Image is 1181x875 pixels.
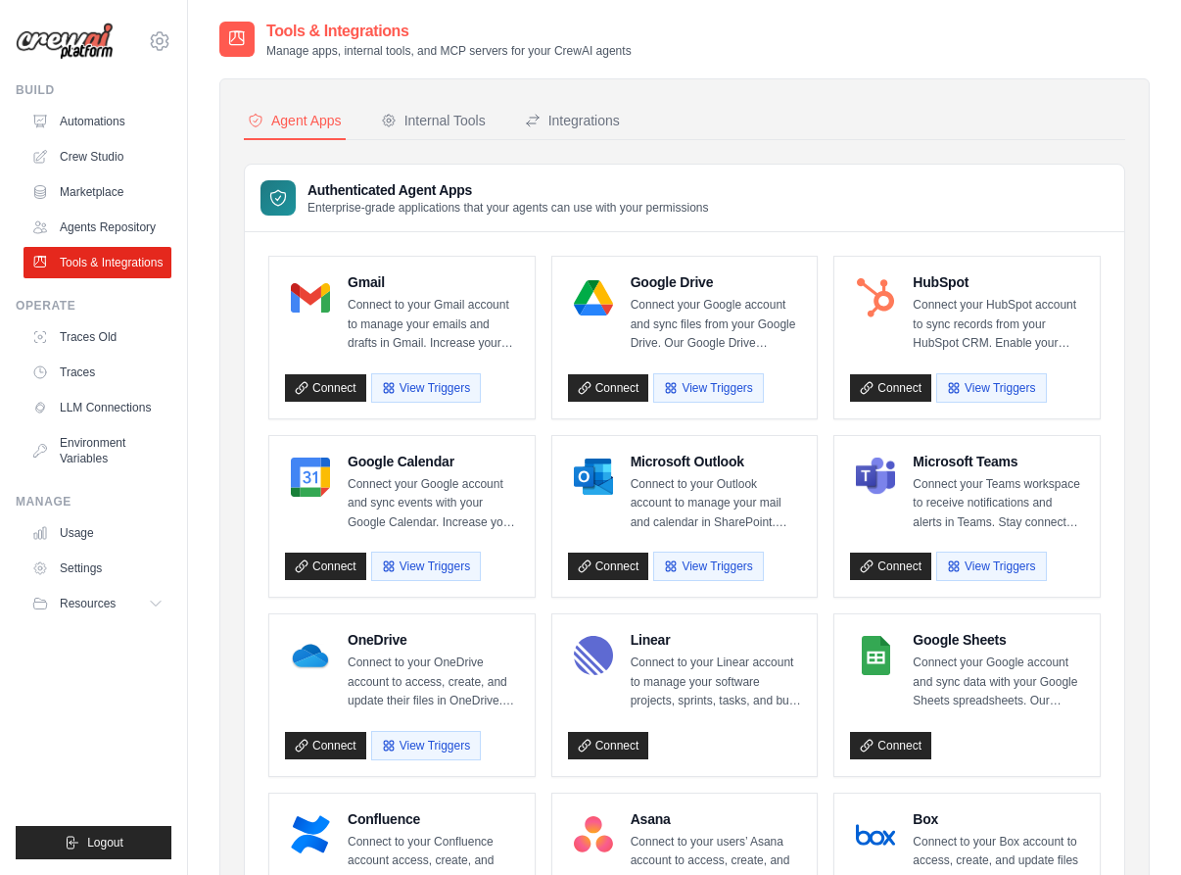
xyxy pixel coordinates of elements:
[631,475,802,533] p: Connect to your Outlook account to manage your mail and calendar in SharePoint. Increase your tea...
[24,321,171,353] a: Traces Old
[850,732,931,759] a: Connect
[16,826,171,859] button: Logout
[850,374,931,402] a: Connect
[24,357,171,388] a: Traces
[60,596,116,611] span: Resources
[631,452,802,471] h4: Microsoft Outlook
[16,494,171,510] div: Manage
[371,731,481,760] button: View Triggers
[913,475,1084,533] p: Connect your Teams workspace to receive notifications and alerts in Teams. Stay connected to impo...
[631,272,802,292] h4: Google Drive
[913,272,1084,292] h4: HubSpot
[307,200,709,216] p: Enterprise-grade applications that your agents can use with your permissions
[913,809,1084,829] h4: Box
[568,553,649,580] a: Connect
[24,427,171,474] a: Environment Variables
[574,278,613,317] img: Google Drive Logo
[24,176,171,208] a: Marketplace
[266,43,632,59] p: Manage apps, internal tools, and MCP servers for your CrewAI agents
[291,636,330,675] img: OneDrive Logo
[244,103,346,140] button: Agent Apps
[24,392,171,423] a: LLM Connections
[348,296,519,354] p: Connect to your Gmail account to manage your emails and drafts in Gmail. Increase your team’s pro...
[348,475,519,533] p: Connect your Google account and sync events with your Google Calendar. Increase your productivity...
[574,815,613,854] img: Asana Logo
[348,272,519,292] h4: Gmail
[291,458,330,497] img: Google Calendar Logo
[856,815,895,854] img: Box Logo
[856,458,895,497] img: Microsoft Teams Logo
[574,458,613,497] img: Microsoft Outlook Logo
[913,654,1084,711] p: Connect your Google account and sync data with your Google Sheets spreadsheets. Our Google Sheets...
[377,103,490,140] button: Internal Tools
[348,452,519,471] h4: Google Calendar
[285,553,366,580] a: Connect
[24,553,171,584] a: Settings
[371,552,481,581] button: View Triggers
[936,552,1046,581] button: View Triggers
[521,103,624,140] button: Integrations
[631,654,802,711] p: Connect to your Linear account to manage your software projects, sprints, tasks, and bug tracking...
[568,374,649,402] a: Connect
[266,20,632,43] h2: Tools & Integrations
[631,296,802,354] p: Connect your Google account and sync files from your Google Drive. Our Google Drive integration e...
[653,373,763,403] button: View Triggers
[568,732,649,759] a: Connect
[24,106,171,137] a: Automations
[856,636,895,675] img: Google Sheets Logo
[856,278,895,317] img: HubSpot Logo
[631,809,802,829] h4: Asana
[24,212,171,243] a: Agents Repository
[291,278,330,317] img: Gmail Logo
[285,374,366,402] a: Connect
[913,452,1084,471] h4: Microsoft Teams
[631,630,802,650] h4: Linear
[16,298,171,314] div: Operate
[348,630,519,650] h4: OneDrive
[913,296,1084,354] p: Connect your HubSpot account to sync records from your HubSpot CRM. Enable your sales team to clo...
[291,815,330,854] img: Confluence Logo
[24,588,171,619] button: Resources
[381,111,486,130] div: Internal Tools
[87,835,123,851] span: Logout
[285,732,366,759] a: Connect
[371,373,481,403] button: View Triggers
[850,553,931,580] a: Connect
[348,654,519,711] p: Connect to your OneDrive account to access, create, and update their files in OneDrive. Increase ...
[936,373,1046,403] button: View Triggers
[16,23,114,61] img: Logo
[24,517,171,549] a: Usage
[16,82,171,98] div: Build
[248,111,342,130] div: Agent Apps
[913,630,1084,650] h4: Google Sheets
[24,247,171,278] a: Tools & Integrations
[24,141,171,172] a: Crew Studio
[348,809,519,829] h4: Confluence
[525,111,620,130] div: Integrations
[653,552,763,581] button: View Triggers
[574,636,613,675] img: Linear Logo
[307,180,709,200] h3: Authenticated Agent Apps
